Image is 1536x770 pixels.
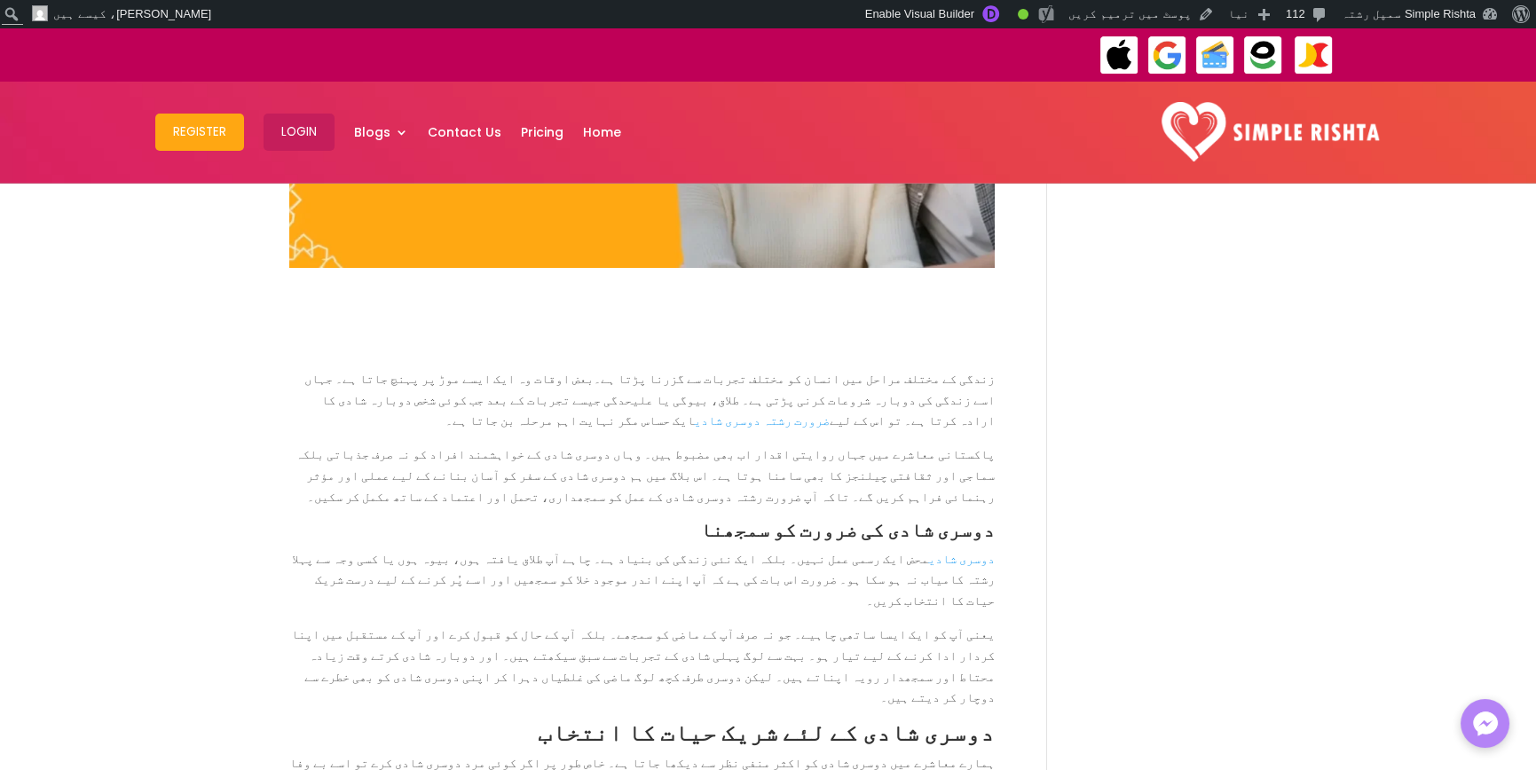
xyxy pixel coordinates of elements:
img: Credit Cards [1195,35,1235,75]
a: دوسری شادی [928,551,995,566]
img: tab_keywords_by_traffic_grey.svg [177,103,191,117]
div: Good [1018,9,1028,20]
div: Domain: [DOMAIN_NAME] [46,46,195,60]
span: یعنی آپ کو ایک ایسا ساتھی چاہیے۔ جو نہ صرف آپ کے ماضی کو سمجھے۔ بلکہ آپ کے حال کو قبول کرے اور آپ... [291,626,995,704]
span: زندگی کے مختلف مراحل میں انسان کو مختلف تجربات سے گزرنا پڑتا ہے۔بعض اوقات وہ ایک ایسے موڑ پر پہنچ... [304,371,995,428]
div: v 4.0.25 [50,28,87,43]
span: محض ایک رسمی عمل نہیں۔ بلکہ ایک نئی زندگی کی بنیاد ہے۔ چاہے آپ طلاق یافتہ ہوں، بیوہ ہوں یا کسی وج... [292,551,995,609]
div: Domain Overview [67,105,159,116]
img: GooglePay-icon [1147,35,1187,75]
span: دوسری شادی کی ضرورت کو سمجھنا [700,517,995,541]
a: Pricing [521,86,563,178]
div: Keywords by Traffic [196,105,299,116]
button: Login [264,114,335,151]
span: [PERSON_NAME] [116,7,211,20]
a: Login [264,86,335,178]
a: Contact Us [428,86,501,178]
img: tab_domain_overview_orange.svg [48,103,62,117]
a: Register [155,86,244,178]
span: پاکستانی معاشرے میں جہاں روایتی اقدار اب بھی مضبوط ہیں۔ وہاں دوسری شادی کے خواہشمند افراد کو نہ ص... [295,446,995,504]
button: Register [155,114,244,151]
a: ضرورت رشتہ دوسری شادی [694,412,830,428]
img: Messenger [1468,706,1503,742]
img: JazzCash-icon [1294,35,1334,75]
a: Home [583,86,621,178]
span: دوسری شادی کے لئے شریک حیات کا انتخاب [538,718,995,746]
img: EasyPaisa-icon [1243,35,1283,75]
img: website_grey.svg [28,46,43,60]
img: logo_orange.svg [28,28,43,43]
img: ApplePay-icon [1099,35,1139,75]
a: Blogs [354,86,408,178]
